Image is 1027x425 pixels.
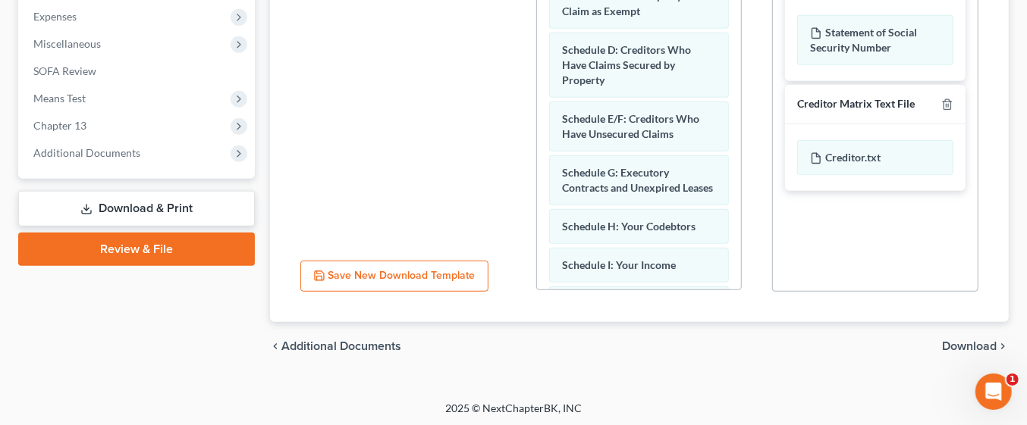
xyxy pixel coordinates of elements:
[33,92,86,105] span: Means Test
[942,340,997,352] span: Download
[797,15,953,65] div: Statement of Social Security Number
[33,37,101,50] span: Miscellaneous
[21,58,255,85] a: SOFA Review
[1007,373,1019,386] span: 1
[270,340,402,352] a: chevron_left Additional Documents
[942,340,1009,352] button: Download chevron_right
[797,140,953,175] div: Creditor.txt
[18,233,255,266] a: Review & File
[33,10,77,23] span: Expenses
[33,146,140,159] span: Additional Documents
[562,43,691,86] span: Schedule D: Creditors Who Have Claims Secured by Property
[33,119,86,132] span: Chapter 13
[270,340,282,352] i: chevron_left
[562,258,676,271] span: Schedule I: Your Income
[562,112,699,140] span: Schedule E/F: Creditors Who Have Unsecured Claims
[282,340,402,352] span: Additional Documents
[797,97,915,111] div: Creditor Matrix Text File
[18,191,255,227] a: Download & Print
[33,64,96,77] span: SOFA Review
[300,261,488,292] button: Save New Download Template
[562,166,713,194] span: Schedule G: Executory Contracts and Unexpired Leases
[975,373,1012,410] iframe: Intercom live chat
[562,220,696,233] span: Schedule H: Your Codebtors
[997,340,1009,352] i: chevron_right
